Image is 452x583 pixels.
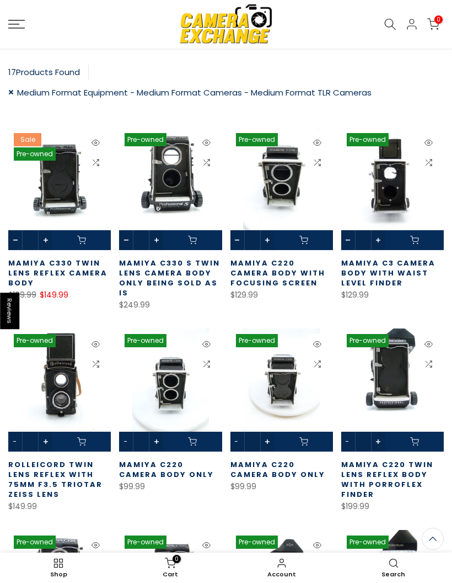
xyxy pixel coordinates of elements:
[173,555,181,563] span: 0
[230,480,333,494] div: $99.99
[3,555,115,580] a: Shop
[8,258,107,288] a: Mamiya C330 Twin Lens Reflex Camera Body
[341,288,444,302] div: $129.99
[119,480,222,494] div: $99.99
[427,18,439,30] a: 0
[119,258,220,298] a: Mamiya C330 S Twin Lens Camera Body Only being sold AS IS
[230,258,325,288] a: Mamiya C220 Camera Body with focusing screen
[343,571,444,577] span: Search
[232,571,332,577] span: Account
[230,459,325,480] a: Mamiya C220 Camera Body Only
[338,555,450,580] a: Search
[8,289,36,300] del: $169.99
[120,571,221,577] span: Cart
[40,288,68,302] ins: $149.99
[230,288,333,302] div: $129.99
[119,298,222,312] div: $249.99
[8,459,103,500] a: Rolleicord Twin Lens Reflex with 75MM f3.5 Triotar Zeiss Lens
[119,459,214,480] a: Mamiya C220 Camera Body Only
[8,65,89,79] div: Products Found
[8,500,111,513] div: $149.99
[341,500,444,513] div: $199.99
[8,85,372,100] a: Medium Format Equipment - Medium Format Cameras - Medium Format TLR Cameras
[8,66,16,78] span: 17
[434,15,443,24] span: 0
[422,528,444,550] a: Back to the top
[341,459,433,500] a: Mamiya C220 Twin Lens Reflex Body with Porroflex Finder
[8,571,109,577] span: Shop
[226,555,338,580] a: Account
[115,555,227,580] a: 0 Cart
[341,258,435,288] a: Mamiya C3 Camera Body with Waist Level Finder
